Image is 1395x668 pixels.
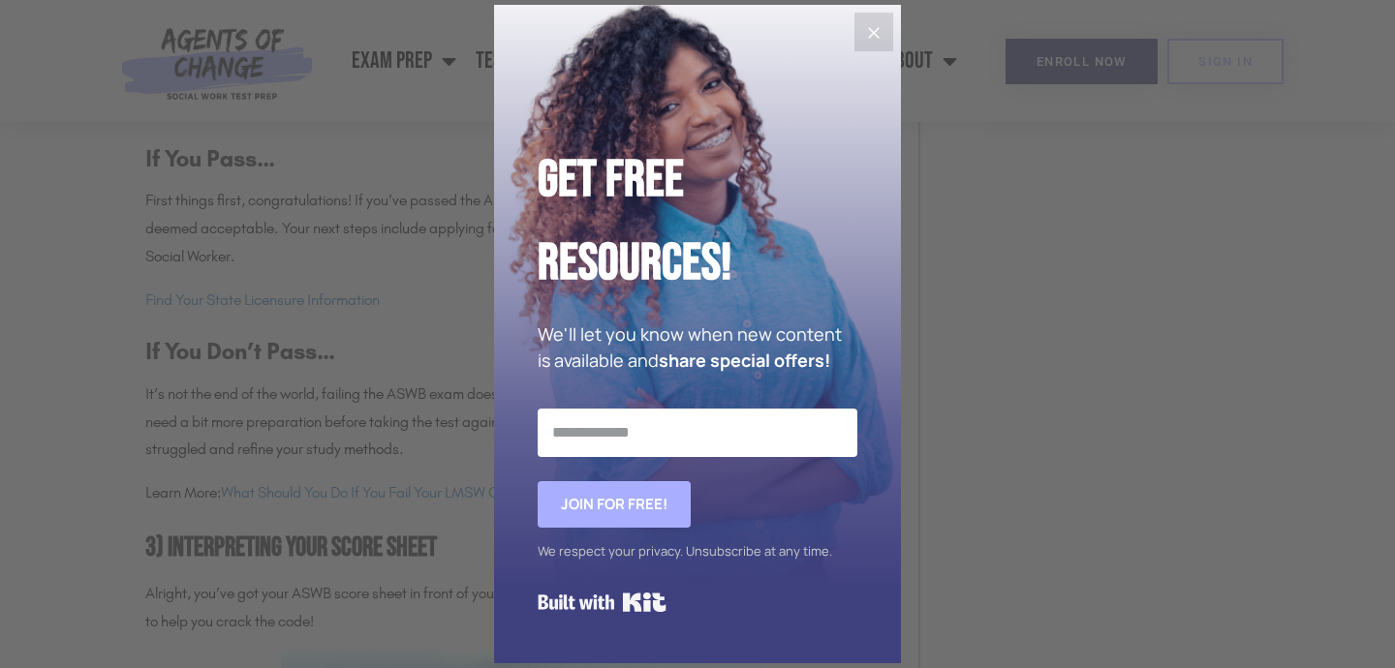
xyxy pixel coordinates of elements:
button: Join for FREE! [538,481,691,528]
div: We respect your privacy. Unsubscribe at any time. [538,537,857,565]
p: We'll let you know when new content is available and [538,321,857,374]
h2: Get Free Resources! [538,138,857,306]
strong: share special offers! [659,349,830,372]
input: Email Address [538,409,857,457]
button: Close [854,13,893,51]
a: Built with Kit [538,585,666,620]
